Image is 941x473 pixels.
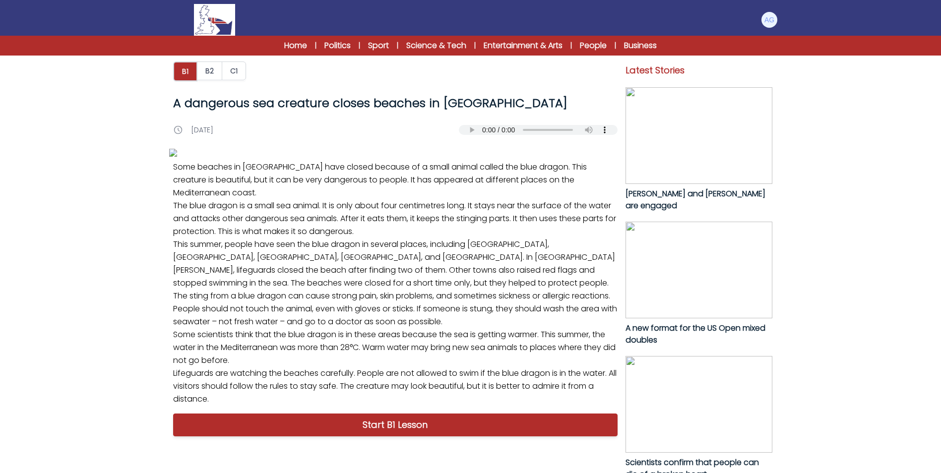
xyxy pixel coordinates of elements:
[222,61,246,81] a: C1
[191,125,213,135] p: [DATE]
[222,61,246,80] button: C1
[359,41,360,51] span: |
[197,61,222,81] a: B2
[197,61,222,80] button: B2
[626,322,765,346] span: A new format for the US Open mixed doubles
[580,40,607,52] a: People
[173,61,197,81] button: B1
[626,222,772,346] a: A new format for the US Open mixed doubles
[626,87,772,212] a: [PERSON_NAME] and [PERSON_NAME] are engaged
[194,4,235,36] img: Logo
[368,40,389,52] a: Sport
[173,95,618,111] h1: A dangerous sea creature closes beaches in [GEOGRAPHIC_DATA]
[406,40,466,52] a: Science & Tech
[626,356,772,453] img: sJcZE2veGszyZwGZtBFXsDu0aWAEufSJiIbPTX9A.jpg
[484,40,563,52] a: Entertainment & Arts
[324,40,351,52] a: Politics
[397,41,398,51] span: |
[284,40,307,52] a: Home
[459,125,618,135] audio: Your browser does not support the audio element.
[570,41,572,51] span: |
[626,188,765,211] span: [PERSON_NAME] and [PERSON_NAME] are engaged
[474,41,476,51] span: |
[761,12,777,28] img: Andrea Gaburro
[626,87,772,184] img: 3c03R1hpKyCP8giB8E39PTq2fs95lcga1VGGfvdW.jpg
[315,41,316,51] span: |
[163,4,266,36] a: Logo
[169,157,622,410] p: Some beaches in [GEOGRAPHIC_DATA] have closed because of a small animal called the blue dragon. T...
[173,414,618,436] a: Start B1 Lesson
[624,40,657,52] a: Business
[615,41,616,51] span: |
[626,222,772,318] img: qjxdpZw5HG3YzHB6Yl7E5fRlM61WqBPIdsfzq75m.jpg
[169,149,622,157] img: TTol6ccKfNQcgHn1ETVpi39jKGd56fREY8GgoUaf.jpg
[626,63,772,77] p: Latest Stories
